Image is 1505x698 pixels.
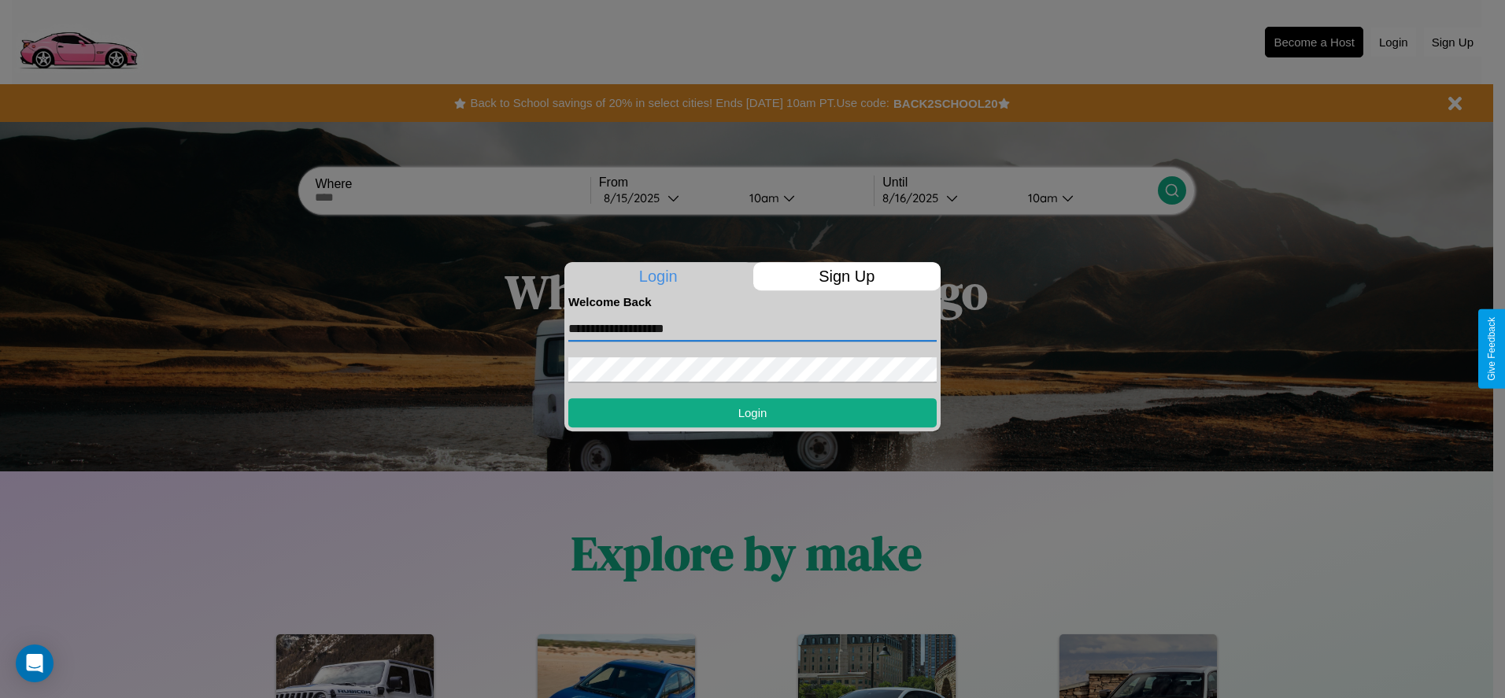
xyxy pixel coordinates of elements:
[564,262,752,290] p: Login
[568,295,937,308] h4: Welcome Back
[568,398,937,427] button: Login
[753,262,941,290] p: Sign Up
[1486,317,1497,381] div: Give Feedback
[16,644,54,682] div: Open Intercom Messenger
